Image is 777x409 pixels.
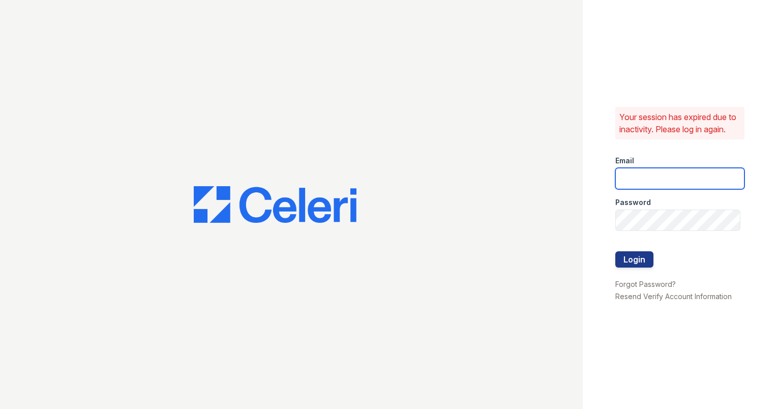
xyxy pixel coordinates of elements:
p: Your session has expired due to inactivity. Please log in again. [619,111,740,135]
button: Login [615,251,653,268]
label: Password [615,197,651,208]
img: CE_Logo_Blue-a8612792a0a2168367f1c8372b55b34899dd931a85d93a1a3d3e32e68fde9ad4.png [194,186,356,223]
a: Forgot Password? [615,280,676,288]
label: Email [615,156,634,166]
a: Resend Verify Account Information [615,292,732,301]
